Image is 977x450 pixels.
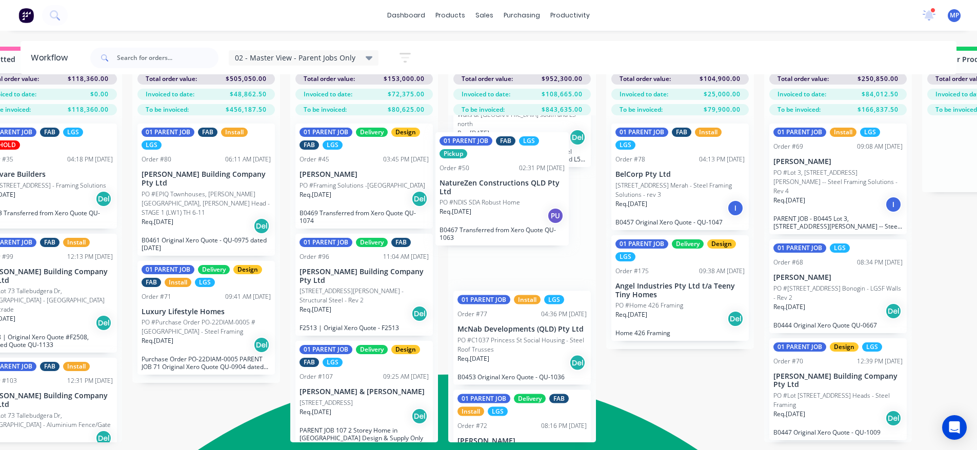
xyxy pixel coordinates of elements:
span: To be invoiced: [146,105,189,114]
span: $118,360.00 [68,105,109,114]
span: Total order value: [777,74,829,84]
div: products [430,8,470,23]
div: productivity [545,8,595,23]
a: dashboard [382,8,430,23]
span: $843,635.00 [542,105,583,114]
div: sales [470,8,499,23]
span: $79,900.00 [704,105,741,114]
span: $25,000.00 [704,90,741,99]
div: Open Intercom Messenger [942,415,967,440]
span: Total order value: [620,74,671,84]
span: $80,625.00 [388,105,425,114]
span: $72,375.00 [388,90,425,99]
span: $952,300.00 [542,74,583,84]
span: To be invoiced: [304,105,347,114]
span: $153,000.00 [384,74,425,84]
span: $505,050.00 [226,74,267,84]
span: $84,012.50 [862,90,899,99]
span: $250,850.00 [858,74,899,84]
span: Invoiced to date: [146,90,194,99]
span: $118,360.00 [68,74,109,84]
span: $456,187.50 [226,105,267,114]
span: 02 - Master View - Parent Jobs Only [235,52,355,63]
span: To be invoiced: [620,105,663,114]
div: Workflow [31,52,73,64]
span: $108,665.00 [542,90,583,99]
span: Invoiced to date: [620,90,668,99]
span: $166,837.50 [858,105,899,114]
img: Factory [18,8,34,23]
span: MP [950,11,959,20]
span: Invoiced to date: [304,90,352,99]
span: $104,900.00 [700,74,741,84]
span: $0.00 [90,90,109,99]
span: Total order value: [462,74,513,84]
span: $48,862.50 [230,90,267,99]
span: To be invoiced: [777,105,821,114]
div: purchasing [499,8,545,23]
span: Total order value: [304,74,355,84]
span: Invoiced to date: [462,90,510,99]
span: To be invoiced: [462,105,505,114]
input: Search for orders... [117,48,218,68]
span: Total order value: [146,74,197,84]
span: Invoiced to date: [777,90,826,99]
